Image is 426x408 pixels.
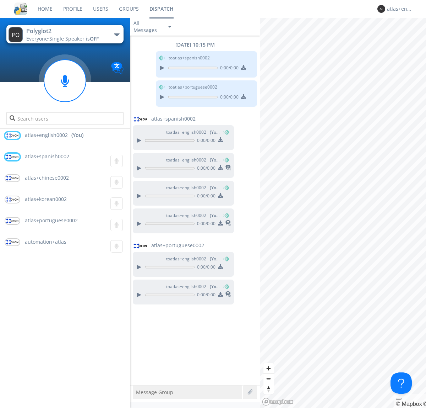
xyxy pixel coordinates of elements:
[151,115,196,122] span: atlas+spanish0002
[151,242,204,249] span: atlas+portuguese0002
[263,374,274,384] span: Zoom out
[218,193,223,198] img: download media button
[225,219,231,228] span: This is a translated message
[262,398,293,406] a: Mapbox logo
[210,157,220,163] span: (You)
[225,291,231,297] img: translated-message
[263,384,274,394] button: Reset bearing to north
[195,193,215,201] span: 0:00 / 0:00
[166,256,219,262] span: to atlas+english0002
[169,84,217,90] span: to atlas+portuguese0002
[168,26,171,28] img: caret-down-sm.svg
[133,243,148,249] img: orion-labs-logo.svg
[263,363,274,373] button: Zoom in
[377,5,385,13] img: 373638.png
[6,25,123,43] button: Polyglot2Everyone·Single Speaker isOFF
[218,292,223,297] img: download media button
[25,174,69,181] span: atlas+chinese0002
[218,165,223,170] img: download media button
[166,284,219,290] span: to atlas+english0002
[210,256,220,262] span: (You)
[5,175,20,181] img: orion-labs-logo.svg
[195,137,215,145] span: 0:00 / 0:00
[14,2,27,15] img: cddb5a64eb264b2086981ab96f4c1ba7
[5,132,20,139] img: orion-labs-logo.svg
[218,221,223,226] img: download media button
[25,153,69,160] span: atlas+spanish0002
[396,398,402,400] button: Toggle attribution
[218,94,239,102] span: 0:00 / 0:00
[25,196,67,202] span: atlas+korean0002
[241,94,246,99] img: download media button
[49,35,99,42] span: Single Speaker is
[166,185,219,191] span: to atlas+english0002
[169,55,210,61] span: to atlas+spanish0002
[195,264,215,272] span: 0:00 / 0:00
[210,212,220,218] span: (You)
[26,35,106,42] div: Everyone ·
[111,62,124,74] img: Translation enabled
[225,290,231,300] span: This is a translated message
[90,35,99,42] span: OFF
[5,218,20,224] img: orion-labs-logo.svg
[396,401,422,407] a: Mapbox
[225,165,231,170] img: translated-message
[166,129,219,136] span: to atlas+english0002
[218,264,223,269] img: download media button
[225,164,231,173] span: This is a translated message
[166,157,219,163] span: to atlas+english0002
[26,27,106,35] div: Polyglot2
[387,5,414,12] div: atlas+english0002
[25,132,68,139] span: atlas+english0002
[390,372,412,394] iframe: Toggle Customer Support
[6,112,123,125] input: Search users
[218,65,239,73] span: 0:00 / 0:00
[130,41,260,48] div: [DATE] 10:15 PM
[210,185,220,191] span: (You)
[71,132,83,139] div: (You)
[195,165,215,173] span: 0:00 / 0:00
[5,239,20,245] img: orion-labs-logo.svg
[218,137,223,142] img: download media button
[195,221,215,228] span: 0:00 / 0:00
[166,212,219,219] span: to atlas+english0002
[225,220,231,226] img: translated-message
[195,292,215,300] span: 0:00 / 0:00
[133,20,162,34] div: All Messages
[133,116,148,122] img: orion-labs-logo.svg
[5,196,20,203] img: orion-labs-logo.svg
[210,129,220,135] span: (You)
[210,284,220,290] span: (You)
[25,217,78,224] span: atlas+portuguese0002
[9,27,23,42] img: 373638.png
[25,238,66,245] span: automation+atlas
[263,373,274,384] button: Zoom out
[241,65,246,70] img: download media button
[5,154,20,160] img: orion-labs-logo.svg
[263,384,274,394] span: Reset bearing to north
